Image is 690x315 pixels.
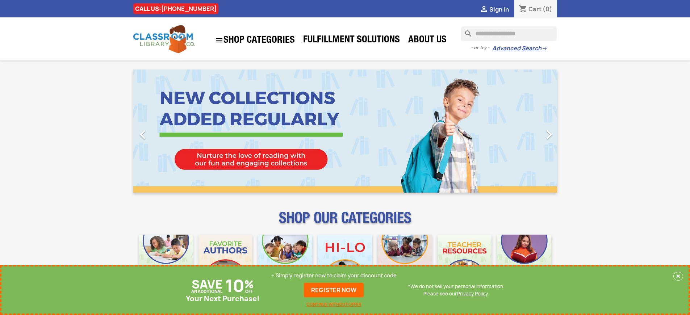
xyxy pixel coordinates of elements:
a: [PHONE_NUMBER] [161,5,217,13]
i: search [461,26,470,35]
div: CALL US: [133,3,218,14]
span: → [541,45,547,52]
i:  [134,126,152,144]
img: CLC_Fiction_Nonfiction_Mobile.jpg [378,235,432,289]
img: Classroom Library Company [133,25,195,53]
i:  [480,5,488,14]
a:  Sign in [480,5,509,13]
img: CLC_Bulk_Mobile.jpg [139,235,193,289]
img: CLC_Phonics_And_Decodables_Mobile.jpg [258,235,312,289]
img: CLC_Favorite_Authors_Mobile.jpg [198,235,252,289]
i:  [540,126,558,144]
a: Advanced Search→ [492,45,547,52]
img: CLC_HiLo_Mobile.jpg [318,235,372,289]
input: Search [461,26,557,41]
a: Next [493,70,557,193]
a: Fulfillment Solutions [300,33,403,48]
span: (0) [543,5,552,13]
a: About Us [405,33,450,48]
p: SHOP OUR CATEGORIES [133,216,557,229]
i:  [215,36,223,45]
ul: Carousel container [133,70,557,193]
a: Previous [133,70,197,193]
i: shopping_cart [519,5,527,14]
span: - or try - [471,44,492,51]
img: CLC_Teacher_Resources_Mobile.jpg [438,235,492,289]
span: Sign in [489,5,509,13]
span: Cart [528,5,541,13]
a: SHOP CATEGORIES [211,32,298,48]
img: CLC_Dyslexia_Mobile.jpg [497,235,551,289]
